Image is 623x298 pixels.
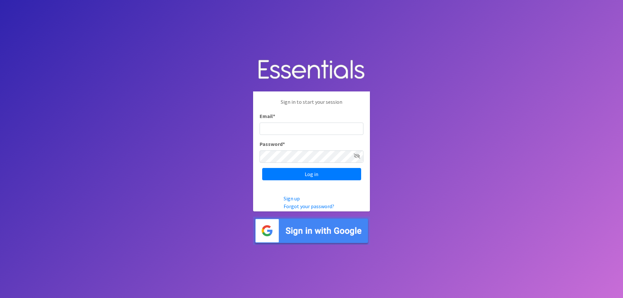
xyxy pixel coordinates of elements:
[253,53,370,87] img: Human Essentials
[284,195,300,202] a: Sign up
[260,140,285,148] label: Password
[253,217,370,245] img: Sign in with Google
[260,112,275,120] label: Email
[284,203,334,209] a: Forgot your password?
[273,113,275,119] abbr: required
[283,141,285,147] abbr: required
[262,168,361,180] input: Log in
[260,98,363,112] p: Sign in to start your session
